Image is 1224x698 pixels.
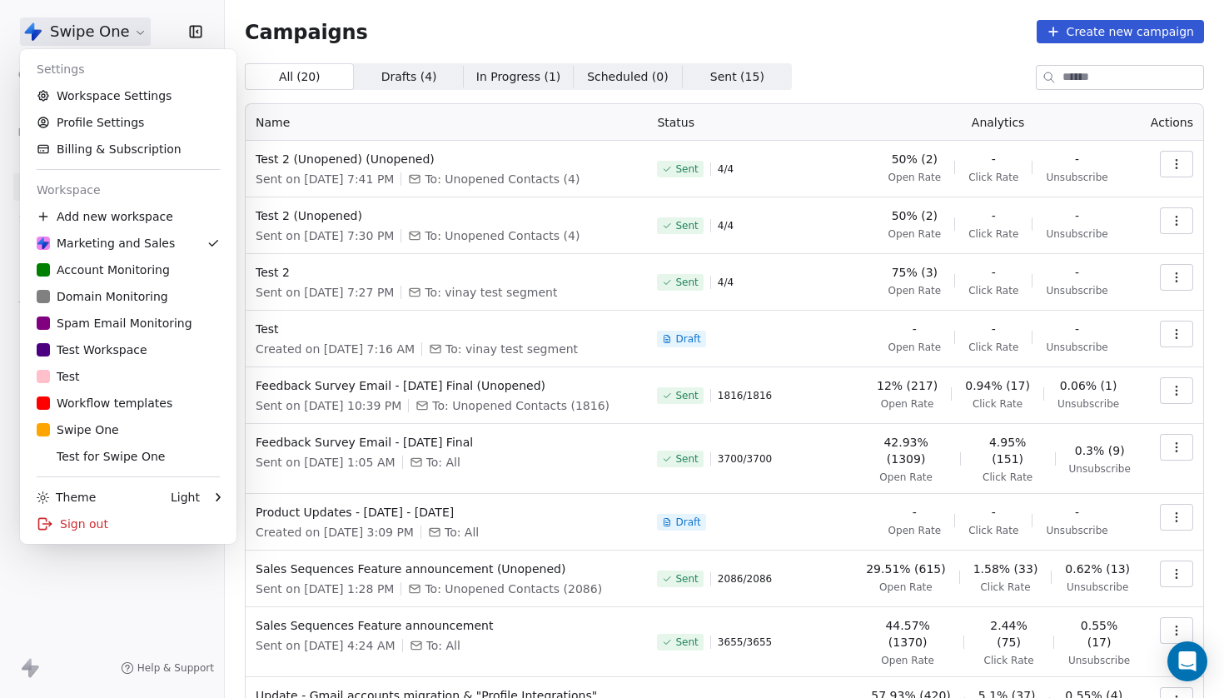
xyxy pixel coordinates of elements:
img: Swipe%20One%20Logo%201-1.svg [37,237,50,250]
div: Workspace [27,177,230,203]
div: Sign out [27,511,230,537]
div: Add new workspace [27,203,230,230]
div: Swipe One [37,421,119,438]
div: Workflow templates [37,395,172,411]
div: Spam Email Monitoring [37,315,192,332]
div: Account Monitoring [37,262,170,278]
div: Light [171,489,200,506]
div: Domain Monitoring [37,288,168,305]
div: Marketing and Sales [37,235,175,252]
div: Test Workspace [37,342,147,358]
a: Profile Settings [27,109,230,136]
a: Workspace Settings [27,82,230,109]
div: Test for Swipe One [37,448,165,465]
div: Test [37,368,80,385]
div: Settings [27,56,230,82]
div: Theme [37,489,96,506]
a: Billing & Subscription [27,136,230,162]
